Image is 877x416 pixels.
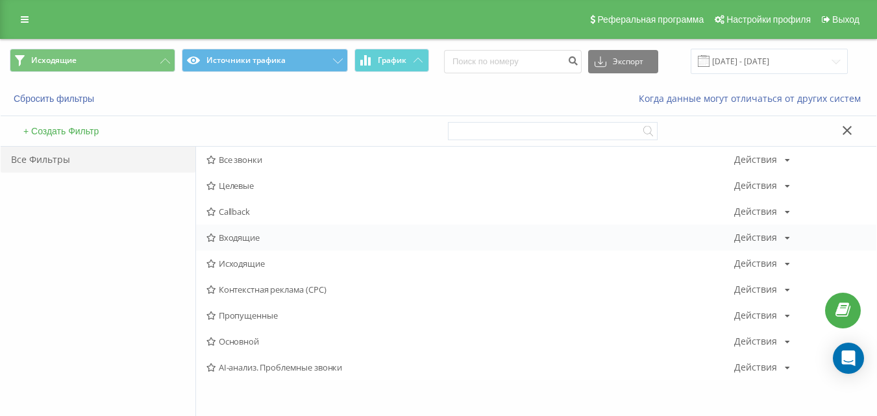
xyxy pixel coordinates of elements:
span: Контекстная реклама (CPC) [206,285,734,294]
span: Входящие [206,233,734,242]
input: Поиск по номеру [444,50,582,73]
span: Выход [832,14,859,25]
button: График [354,49,429,72]
div: Действия [734,285,777,294]
span: Целевые [206,181,734,190]
span: Callback [206,207,734,216]
div: Действия [734,233,777,242]
button: Закрыть [838,125,857,138]
span: График [378,56,406,65]
div: Open Intercom Messenger [833,343,864,374]
div: Действия [734,311,777,320]
a: Когда данные могут отличаться от других систем [639,92,867,104]
div: Действия [734,155,777,164]
div: Действия [734,181,777,190]
button: Источники трафика [182,49,347,72]
button: Сбросить фильтры [10,93,101,104]
div: Все Фильтры [1,147,195,173]
div: Действия [734,207,777,216]
button: + Создать Фильтр [19,125,103,137]
div: Действия [734,363,777,372]
span: Исходящие [206,259,734,268]
span: Реферальная программа [597,14,704,25]
div: Действия [734,337,777,346]
span: Основной [206,337,734,346]
span: Исходящие [31,55,77,66]
span: Пропущенные [206,311,734,320]
span: Настройки профиля [726,14,811,25]
div: Действия [734,259,777,268]
button: Исходящие [10,49,175,72]
button: Экспорт [588,50,658,73]
span: Все звонки [206,155,734,164]
span: AI-анализ. Проблемные звонки [206,363,734,372]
